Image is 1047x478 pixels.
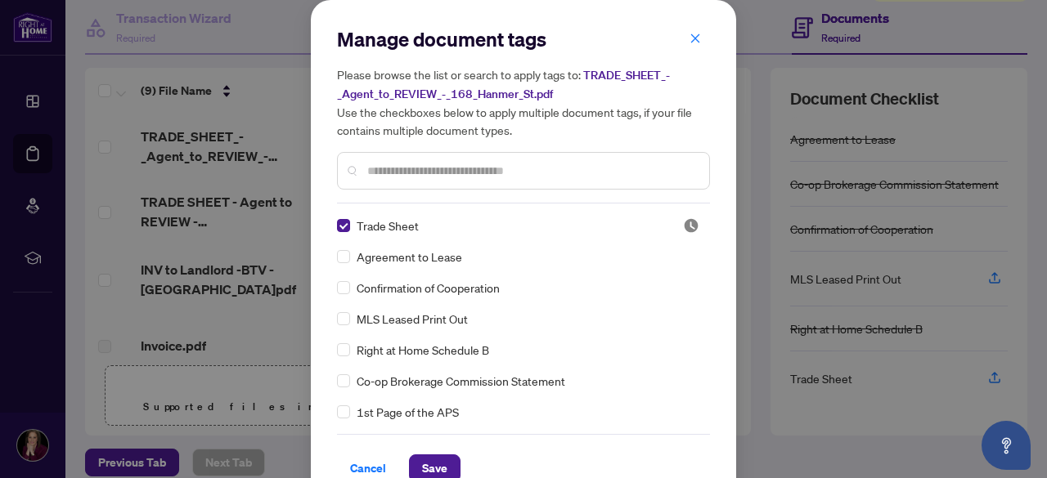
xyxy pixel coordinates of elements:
span: close [690,33,701,44]
span: Right at Home Schedule B [357,341,489,359]
span: Co-op Brokerage Commission Statement [357,372,565,390]
span: Agreement to Lease [357,248,462,266]
button: Open asap [982,421,1031,470]
span: MLS Leased Print Out [357,310,468,328]
span: 1st Page of the APS [357,403,459,421]
span: Pending Review [683,217,699,234]
h5: Please browse the list or search to apply tags to: Use the checkboxes below to apply multiple doc... [337,65,710,139]
img: status [683,217,699,234]
span: Confirmation of Cooperation [357,279,500,297]
h2: Manage document tags [337,26,710,52]
span: Trade Sheet [357,217,419,235]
